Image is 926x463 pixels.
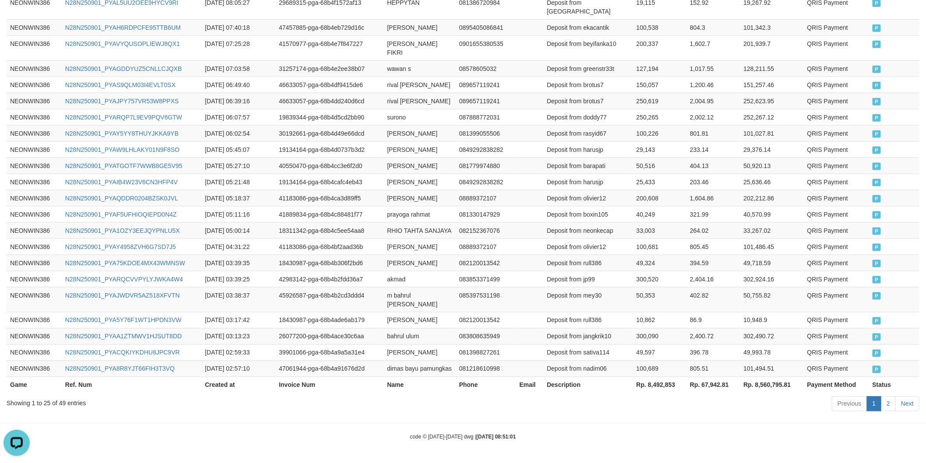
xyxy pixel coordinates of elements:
th: Payment Method [804,377,869,393]
span: PAID [873,244,881,251]
td: Deposit from greenstr33t [544,60,633,77]
td: 41889834-pga-68b4c88481f77 [275,206,383,222]
td: QRIS Payment [804,190,869,206]
td: [DATE] 02:57:10 [201,361,275,377]
td: 404.13 [687,158,740,174]
td: NEONWIN386 [7,158,62,174]
th: Rp. 67,942.81 [687,377,740,393]
td: 19839344-pga-68b4d5cd2bb90 [275,109,383,125]
td: Deposit from brotus7 [544,93,633,109]
td: [PERSON_NAME] [384,344,456,361]
td: NEONWIN386 [7,190,62,206]
span: PAID [873,25,881,32]
td: NEONWIN386 [7,361,62,377]
td: 50,755.82 [740,287,803,312]
a: N28N250901_PYARQCVVPYLYJWKA4W4 [65,276,183,283]
td: 081218610998 [456,361,516,377]
td: NEONWIN386 [7,60,62,77]
td: [DATE] 03:17:42 [201,312,275,328]
td: 082120013542 [456,255,516,271]
td: 396.78 [687,344,740,361]
td: QRIS Payment [804,109,869,125]
td: 081330147929 [456,206,516,222]
span: PAID [873,147,881,154]
td: 0895405086841 [456,19,516,35]
td: 47457885-pga-68b4eb729d16c [275,19,383,35]
td: 150,057 [633,77,686,93]
th: Description [544,377,633,393]
th: Rp. 8,560,795.81 [740,377,803,393]
th: Invoice Num [275,377,383,393]
td: 089657119241 [456,77,516,93]
td: NEONWIN386 [7,287,62,312]
button: Open LiveChat chat widget [4,4,30,30]
td: 33,267.02 [740,222,803,239]
td: 200,608 [633,190,686,206]
td: NEONWIN386 [7,174,62,190]
td: 1,604.86 [687,190,740,206]
td: NEONWIN386 [7,141,62,158]
td: Deposit from sativa114 [544,344,633,361]
span: PAID [873,292,881,300]
td: 081398827261 [456,344,516,361]
td: 082152367076 [456,222,516,239]
td: Deposit from olivier12 [544,239,633,255]
td: QRIS Payment [804,328,869,344]
div: Showing 1 to 25 of 49 entries [7,396,379,408]
td: 47061944-pga-68b4a91676d2d [275,361,383,377]
td: 29,143 [633,141,686,158]
td: 39901066-pga-68b4a9a5a31e4 [275,344,383,361]
td: [DATE] 07:25:28 [201,35,275,60]
td: Deposit from mey30 [544,287,633,312]
span: PAID [873,211,881,219]
td: NEONWIN386 [7,239,62,255]
td: [DATE] 07:03:58 [201,60,275,77]
th: Created at [201,377,275,393]
td: 49,324 [633,255,686,271]
td: [PERSON_NAME] [384,312,456,328]
td: QRIS Payment [804,60,869,77]
td: 252,623.95 [740,93,803,109]
a: N28N250901_PYAY4958ZVH6G7SD7J5 [65,243,176,250]
small: code © [DATE]-[DATE] dwg | [410,434,516,440]
td: 203.46 [687,174,740,190]
td: Deposit from ekacantik [544,19,633,35]
span: PAID [873,276,881,284]
span: PAID [873,163,881,170]
span: PAID [873,66,881,73]
td: NEONWIN386 [7,109,62,125]
th: Ref. Num [62,377,202,393]
td: QRIS Payment [804,141,869,158]
td: surono [384,109,456,125]
td: 19134164-pga-68b4cafc4eb43 [275,174,383,190]
td: 25,433 [633,174,686,190]
td: 083808635949 [456,328,516,344]
td: 250,619 [633,93,686,109]
td: QRIS Payment [804,312,869,328]
td: 085397531198 [456,287,516,312]
td: Deposit from rull386 [544,312,633,328]
th: Status [869,377,919,393]
td: QRIS Payment [804,93,869,109]
td: [DATE] 06:49:40 [201,77,275,93]
td: Deposit from nadim06 [544,361,633,377]
td: 127,194 [633,60,686,77]
td: [PERSON_NAME] FIKRI [384,35,456,60]
strong: [DATE] 08:51:01 [477,434,516,440]
td: 31257174-pga-68b4e2ee38b07 [275,60,383,77]
a: N28N250901_PYAH6RDPCFE95TTB6UM [65,24,181,31]
a: N28N250901_PYAIB4W23V6CN3HFP4V [65,179,178,186]
td: 19134164-pga-68b4d0737b3d2 [275,141,383,158]
td: 18430987-pga-68b4ade6ab179 [275,312,383,328]
td: 082120013542 [456,312,516,328]
td: QRIS Payment [804,361,869,377]
td: rival [PERSON_NAME] [384,77,456,93]
td: Deposit from brotus7 [544,77,633,93]
td: 2,404.16 [687,271,740,287]
td: NEONWIN386 [7,206,62,222]
td: [DATE] 05:21:48 [201,174,275,190]
td: 128,211.55 [740,60,803,77]
td: wawan s [384,60,456,77]
td: m bahrul [PERSON_NAME] [384,287,456,312]
td: Deposit from harusjp [544,174,633,190]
